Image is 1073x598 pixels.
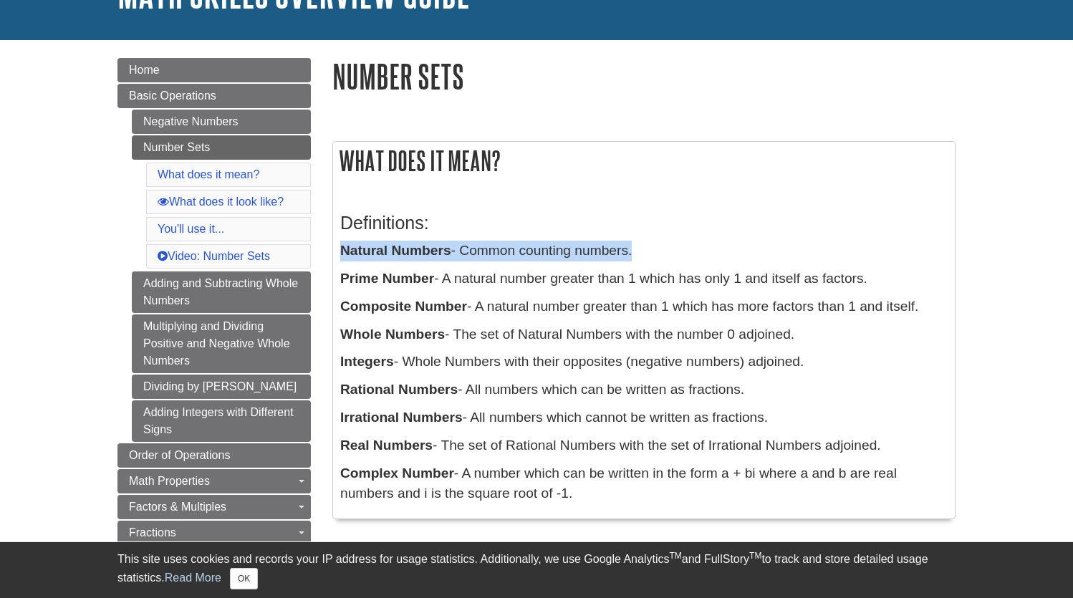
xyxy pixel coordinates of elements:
p: - Whole Numbers with their opposites (negative numbers) adjoined. [340,352,948,372]
a: Adding Integers with Different Signs [132,400,311,442]
a: Adding and Subtracting Whole Numbers [132,271,311,313]
p: - The set of Rational Numbers with the set of Irrational Numbers adjoined. [340,435,948,456]
h2: What does it mean? [333,142,955,180]
p: - All numbers which cannot be written as fractions. [340,407,948,428]
p: - All numbers which can be written as fractions. [340,380,948,400]
p: - A natural number greater than 1 which has more factors than 1 and itself. [340,296,948,317]
a: Math Properties [117,469,311,493]
sup: TM [669,551,681,561]
h3: Definitions: [340,213,948,233]
b: Real Numbers [340,438,433,453]
a: Multiplying and Dividing Positive and Negative Whole Numbers [132,314,311,373]
a: Dividing by [PERSON_NAME] [132,375,311,399]
a: Negative Numbers [132,110,311,134]
span: Order of Operations [129,449,230,461]
b: Rational Numbers [340,382,458,397]
b: Prime Number [340,271,434,286]
a: Read More [165,572,221,584]
span: Math Properties [129,475,210,487]
b: Irrational Numbers [340,410,463,425]
a: Number Sets [132,135,311,160]
p: - A natural number greater than 1 which has only 1 and itself as factors. [340,269,948,289]
a: Video: Number Sets [158,250,270,262]
p: - The set of Natural Numbers with the number 0 adjoined. [340,324,948,345]
a: Fractions [117,521,311,545]
b: Complex Number [340,466,454,481]
a: You'll use it... [158,223,224,235]
a: Factors & Multiples [117,495,311,519]
a: Basic Operations [117,84,311,108]
h1: Number Sets [332,58,956,95]
div: This site uses cookies and records your IP address for usage statistics. Additionally, we use Goo... [117,551,956,589]
a: Home [117,58,311,82]
span: Home [129,64,160,76]
p: - A number which can be written in the form a + bi where a and b are real numbers and i is the sq... [340,463,948,505]
span: Fractions [129,526,176,539]
button: Close [230,568,258,589]
span: Basic Operations [129,90,216,102]
b: Integers [340,354,394,369]
sup: TM [749,551,761,561]
a: What does it mean? [158,168,259,180]
b: Composite Number [340,299,467,314]
b: Natural Numbers [340,243,451,258]
a: Order of Operations [117,443,311,468]
span: Factors & Multiples [129,501,226,513]
a: What does it look like? [158,196,284,208]
b: Whole Numbers [340,327,445,342]
p: - Common counting numbers. [340,241,948,261]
